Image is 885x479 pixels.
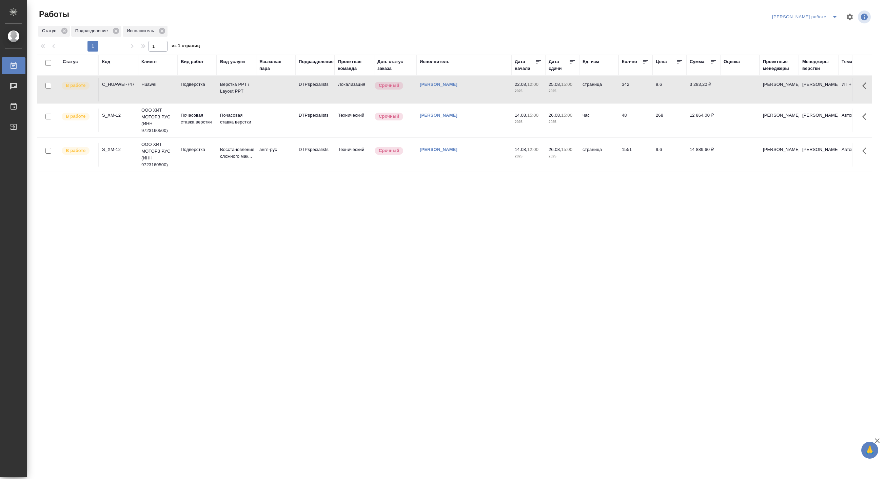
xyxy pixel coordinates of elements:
[66,82,85,89] p: В работе
[561,113,572,118] p: 15:00
[763,58,795,72] div: Проектные менеджеры
[549,82,561,87] p: 25.08,
[335,109,374,132] td: Технический
[515,82,527,87] p: 22.08,
[123,26,168,37] div: Исполнитель
[63,58,78,65] div: Статус
[71,26,121,37] div: Подразделение
[256,143,295,167] td: англ-рус
[181,58,204,65] div: Вид работ
[141,58,157,65] div: Клиент
[295,78,335,101] td: DTPspecialists
[724,58,740,65] div: Оценка
[75,27,110,34] p: Подразделение
[102,81,135,88] div: C_HUAWEI-747
[802,112,835,119] p: [PERSON_NAME]
[295,109,335,132] td: DTPspecialists
[760,143,799,167] td: [PERSON_NAME]
[760,78,799,101] td: [PERSON_NAME]
[102,146,135,153] div: S_XM-12
[38,26,70,37] div: Статус
[42,27,59,34] p: Статус
[858,143,874,159] button: Здесь прячутся важные кнопки
[181,146,213,153] p: Подверстка
[515,147,527,152] p: 14.08,
[549,119,576,126] p: 2025
[527,147,538,152] p: 12:00
[842,9,858,25] span: Настроить таблицу
[618,78,652,101] td: 342
[527,82,538,87] p: 12:00
[858,109,874,125] button: Здесь прячутся важные кнопки
[420,147,457,152] a: [PERSON_NAME]
[549,153,576,160] p: 2025
[842,81,874,88] p: ИТ + маркетинг
[842,146,874,153] p: Автомобилестроение
[141,81,174,88] p: Huawei
[61,112,95,121] div: Исполнитель выполняет работу
[686,109,720,132] td: 12 864,00 ₽
[377,58,413,72] div: Доп. статус заказа
[652,143,686,167] td: 9.6
[220,58,245,65] div: Вид услуги
[842,58,862,65] div: Тематика
[515,153,542,160] p: 2025
[420,113,457,118] a: [PERSON_NAME]
[172,42,200,52] span: из 1 страниц
[515,119,542,126] p: 2025
[295,143,335,167] td: DTPspecialists
[656,58,667,65] div: Цена
[61,146,95,155] div: Исполнитель выполняет работу
[181,81,213,88] p: Подверстка
[549,58,569,72] div: Дата сдачи
[760,109,799,132] td: [PERSON_NAME]
[652,109,686,132] td: 268
[515,88,542,95] p: 2025
[420,82,457,87] a: [PERSON_NAME]
[686,78,720,101] td: 3 283,20 ₽
[549,88,576,95] p: 2025
[858,11,872,23] span: Посмотреть информацию
[583,58,599,65] div: Ед. изм
[220,112,253,126] p: Почасовая ставка верстки
[858,78,874,94] button: Здесь прячутся важные кнопки
[802,58,835,72] div: Менеджеры верстки
[335,143,374,167] td: Технический
[579,143,618,167] td: страница
[561,82,572,87] p: 15:00
[420,58,450,65] div: Исполнитель
[127,27,156,34] p: Исполнитель
[770,12,842,22] div: split button
[220,146,253,160] p: Восстановление сложного мак...
[561,147,572,152] p: 15:00
[338,58,371,72] div: Проектная команда
[690,58,704,65] div: Сумма
[802,81,835,88] p: [PERSON_NAME]
[579,109,618,132] td: час
[102,112,135,119] div: S_XM-12
[802,146,835,153] p: [PERSON_NAME]
[864,443,876,457] span: 🙏
[579,78,618,101] td: страница
[66,147,85,154] p: В работе
[618,143,652,167] td: 1551
[66,113,85,120] p: В работе
[842,112,874,119] p: Автомобилестроение
[549,147,561,152] p: 26.08,
[379,147,399,154] p: Срочный
[686,143,720,167] td: 14 889,60 ₽
[220,81,253,95] p: Верстка PPT / Layout PPT
[61,81,95,90] div: Исполнитель выполняет работу
[299,58,334,65] div: Подразделение
[379,82,399,89] p: Срочный
[618,109,652,132] td: 48
[861,442,878,459] button: 🙏
[259,58,292,72] div: Языковая пара
[141,141,174,168] p: ООО ХИТ МОТОРЗ РУС (ИНН 9723160500)
[102,58,110,65] div: Код
[181,112,213,126] p: Почасовая ставка верстки
[515,113,527,118] p: 14.08,
[37,9,69,20] span: Работы
[141,107,174,134] p: ООО ХИТ МОТОРЗ РУС (ИНН 9723160500)
[515,58,535,72] div: Дата начала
